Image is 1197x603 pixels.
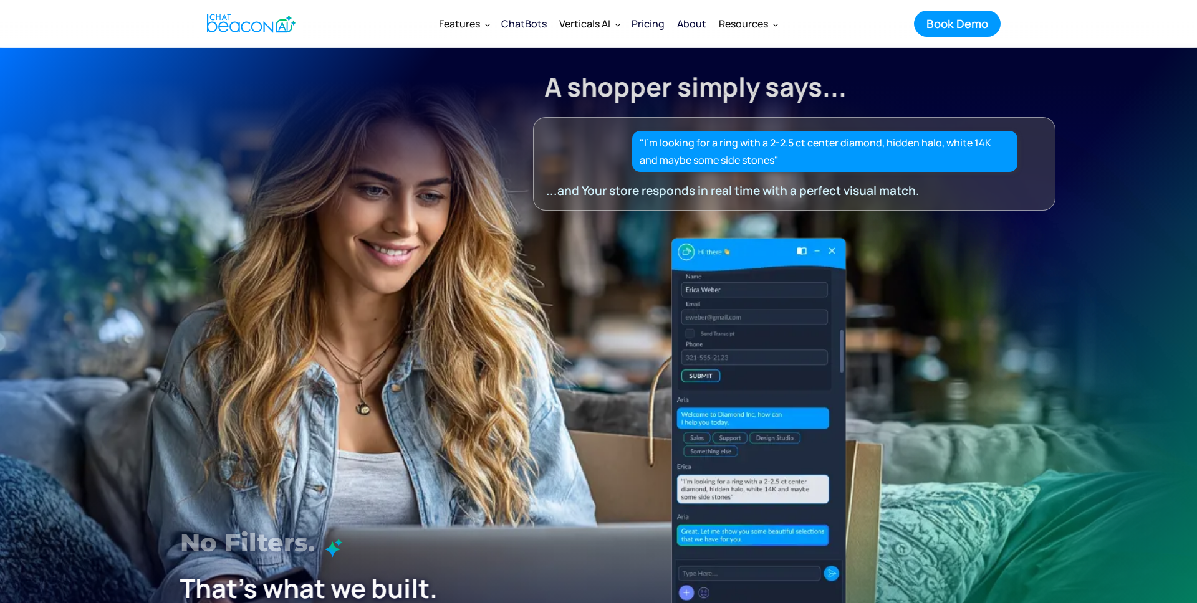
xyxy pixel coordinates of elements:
img: Dropdown [485,22,490,27]
div: Features [439,15,480,32]
div: ...and Your store responds in real time with a perfect visual match. [546,182,1015,199]
div: Verticals AI [553,9,625,39]
a: About [671,7,713,40]
img: Dropdown [615,22,620,27]
div: ChatBots [501,15,547,32]
a: home [196,8,303,39]
div: Features [433,9,495,39]
div: About [677,15,706,32]
div: Resources [713,9,783,39]
a: Book Demo [914,11,1001,37]
div: Verticals AI [559,15,610,32]
div: Pricing [632,15,665,32]
a: ChatBots [495,7,553,40]
img: Dropdown [773,22,778,27]
div: Resources [719,15,768,32]
strong: A shopper simply says... [545,69,847,104]
div: "I’m looking for a ring with a 2-2.5 ct center diamond, hidden halo, white 14K and maybe some sid... [640,134,1011,169]
h1: No filters. [180,523,563,563]
div: Book Demo [926,16,988,32]
a: Pricing [625,7,671,40]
